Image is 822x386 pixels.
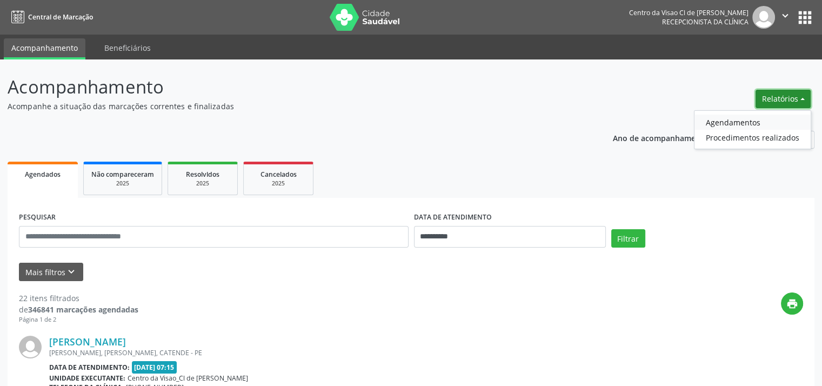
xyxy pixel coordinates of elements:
[8,74,572,101] p: Acompanhamento
[128,374,248,383] span: Centro da Visao_Cl de [PERSON_NAME]
[186,170,219,179] span: Resolvidos
[19,315,138,324] div: Página 1 de 2
[19,336,42,358] img: img
[752,6,775,29] img: img
[176,179,230,188] div: 2025
[775,6,796,29] button: 
[611,229,645,248] button: Filtrar
[781,292,803,315] button: print
[8,101,572,112] p: Acompanhe a situação das marcações correntes e finalizadas
[662,17,749,26] span: Recepcionista da clínica
[19,209,56,226] label: PESQUISAR
[91,179,154,188] div: 2025
[756,90,811,108] button: Relatórios
[8,8,93,26] a: Central de Marcação
[414,209,492,226] label: DATA DE ATENDIMENTO
[25,170,61,179] span: Agendados
[19,292,138,304] div: 22 itens filtrados
[97,38,158,57] a: Beneficiários
[49,363,130,372] b: Data de atendimento:
[49,348,641,357] div: [PERSON_NAME], [PERSON_NAME], CATENDE - PE
[28,12,93,22] span: Central de Marcação
[19,304,138,315] div: de
[629,8,749,17] div: Centro da Visao Cl de [PERSON_NAME]
[260,170,297,179] span: Cancelados
[613,131,709,144] p: Ano de acompanhamento
[91,170,154,179] span: Não compareceram
[132,361,177,374] span: [DATE] 07:15
[28,304,138,315] strong: 346841 marcações agendadas
[796,8,814,27] button: apps
[19,263,83,282] button: Mais filtroskeyboard_arrow_down
[694,110,811,149] ul: Relatórios
[694,130,811,145] a: Procedimentos realizados
[251,179,305,188] div: 2025
[786,298,798,310] i: print
[4,38,85,59] a: Acompanhamento
[49,336,126,348] a: [PERSON_NAME]
[694,115,811,130] a: Agendamentos
[49,374,125,383] b: Unidade executante:
[65,266,77,278] i: keyboard_arrow_down
[779,10,791,22] i: 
